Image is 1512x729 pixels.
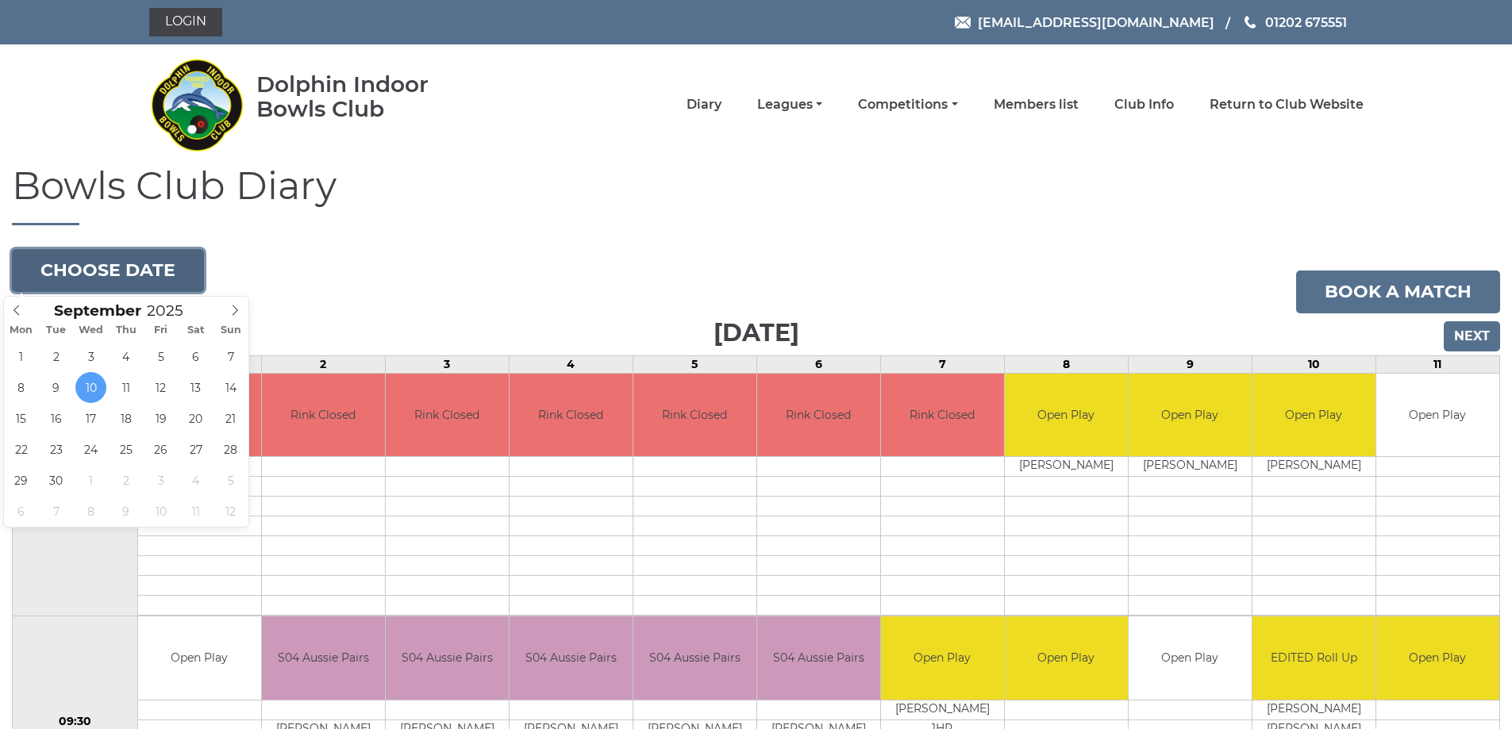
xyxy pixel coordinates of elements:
td: S04 Aussie Pairs [386,616,509,700]
span: [EMAIL_ADDRESS][DOMAIN_NAME] [978,14,1214,29]
span: September 21, 2025 [215,403,246,434]
span: September 23, 2025 [40,434,71,465]
span: October 9, 2025 [110,496,141,527]
span: September 2, 2025 [40,341,71,372]
td: Rink Closed [881,374,1004,457]
td: S04 Aussie Pairs [633,616,756,700]
span: October 11, 2025 [180,496,211,527]
td: Rink Closed [510,374,633,457]
td: EDITED Roll Up [1252,616,1375,700]
span: September 11, 2025 [110,372,141,403]
span: September 19, 2025 [145,403,176,434]
a: Email [EMAIL_ADDRESS][DOMAIN_NAME] [955,13,1214,33]
span: September 15, 2025 [6,403,37,434]
span: September 10, 2025 [75,372,106,403]
span: Scroll to increment [54,304,141,319]
span: September 1, 2025 [6,341,37,372]
td: [PERSON_NAME] [1129,457,1252,477]
td: Open Play [1005,616,1128,700]
td: 9 [1128,355,1252,373]
td: 5 [633,355,756,373]
td: 11 [1375,355,1499,373]
td: S04 Aussie Pairs [510,616,633,700]
img: Dolphin Indoor Bowls Club [149,49,244,160]
span: September 8, 2025 [6,372,37,403]
img: Phone us [1245,16,1256,29]
span: September 7, 2025 [215,341,246,372]
span: September 6, 2025 [180,341,211,372]
span: September 17, 2025 [75,403,106,434]
span: September 5, 2025 [145,341,176,372]
span: September 16, 2025 [40,403,71,434]
a: Return to Club Website [1210,96,1364,113]
span: September 18, 2025 [110,403,141,434]
td: Rink Closed [262,374,385,457]
a: Login [149,8,222,36]
td: S04 Aussie Pairs [262,616,385,700]
span: October 4, 2025 [180,465,211,496]
input: Scroll to increment [141,301,203,320]
td: 4 [509,355,633,373]
a: Leagues [757,96,822,113]
span: Thu [109,325,144,336]
td: Rink Closed [633,374,756,457]
td: 6 [756,355,880,373]
td: Open Play [1376,374,1499,457]
a: Club Info [1114,96,1174,113]
span: Mon [4,325,39,336]
a: Phone us 01202 675551 [1242,13,1347,33]
input: Next [1444,321,1500,351]
span: September 22, 2025 [6,434,37,465]
td: 7 [880,355,1004,373]
td: 2 [261,355,385,373]
td: Open Play [1376,616,1499,700]
span: September 26, 2025 [145,434,176,465]
span: October 3, 2025 [145,465,176,496]
span: September 25, 2025 [110,434,141,465]
span: September 30, 2025 [40,465,71,496]
td: Open Play [881,616,1004,700]
td: [PERSON_NAME] [1252,457,1375,477]
span: September 20, 2025 [180,403,211,434]
span: October 8, 2025 [75,496,106,527]
a: Book a match [1296,270,1500,313]
span: October 10, 2025 [145,496,176,527]
span: September 29, 2025 [6,465,37,496]
span: September 27, 2025 [180,434,211,465]
button: Choose date [12,249,204,292]
span: September 28, 2025 [215,434,246,465]
td: [PERSON_NAME] [1252,700,1375,719]
a: Diary [687,96,721,113]
span: October 2, 2025 [110,465,141,496]
td: Open Play [1252,374,1375,457]
span: Wed [74,325,109,336]
span: September 24, 2025 [75,434,106,465]
span: October 1, 2025 [75,465,106,496]
span: September 14, 2025 [215,372,246,403]
span: Tue [39,325,74,336]
td: Open Play [138,616,261,700]
span: October 12, 2025 [215,496,246,527]
td: 3 [385,355,509,373]
div: Dolphin Indoor Bowls Club [256,72,479,121]
img: Email [955,17,971,29]
h1: Bowls Club Diary [12,165,1500,225]
td: [PERSON_NAME] [881,700,1004,719]
td: Open Play [1005,374,1128,457]
span: September 3, 2025 [75,341,106,372]
a: Members list [994,96,1079,113]
span: October 6, 2025 [6,496,37,527]
span: Sat [179,325,214,336]
td: Rink Closed [757,374,880,457]
span: September 4, 2025 [110,341,141,372]
span: October 7, 2025 [40,496,71,527]
span: September 12, 2025 [145,372,176,403]
td: Open Play [1129,374,1252,457]
span: Sun [214,325,248,336]
span: Fri [144,325,179,336]
td: 10 [1252,355,1375,373]
td: S04 Aussie Pairs [757,616,880,700]
span: October 5, 2025 [215,465,246,496]
td: 8 [1004,355,1128,373]
a: Competitions [858,96,957,113]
